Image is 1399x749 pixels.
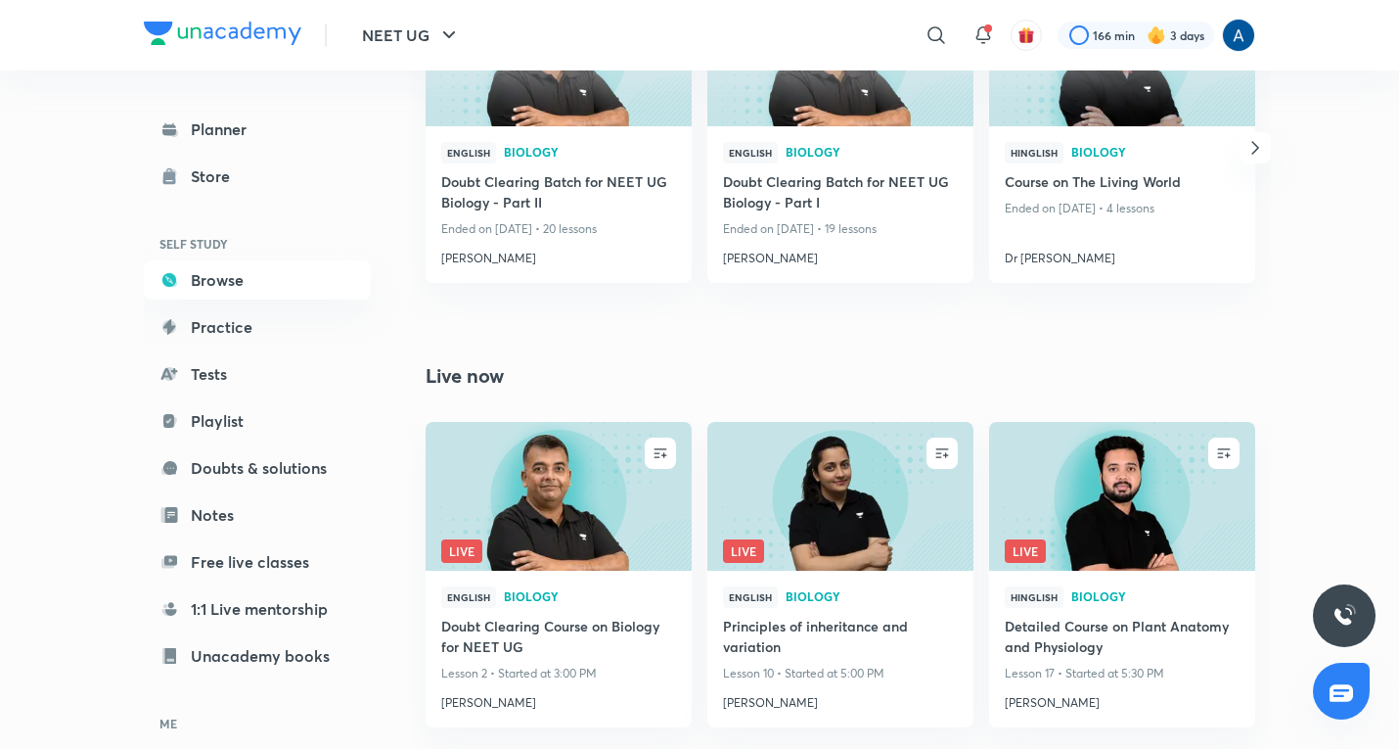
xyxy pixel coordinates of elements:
a: [PERSON_NAME] [1005,686,1240,712]
a: Doubts & solutions [144,448,371,488]
img: new-thumbnail [423,420,694,572]
a: Free live classes [144,542,371,582]
a: new-thumbnailLive [707,422,973,571]
img: ttu [1332,604,1356,628]
p: Ended on [DATE] • 4 lessons [1005,196,1240,221]
a: Biology [504,590,676,604]
div: Store [191,164,242,188]
a: Doubt Clearing Batch for NEET UG Biology - Part II [441,171,676,216]
span: Live [723,539,764,563]
p: Ended on [DATE] • 20 lessons [441,216,676,242]
img: streak [1147,25,1166,45]
a: Detailed Course on Plant Anatomy and Physiology [1005,616,1240,661]
p: Ended on [DATE] • 19 lessons [723,216,958,242]
span: Live [1005,539,1046,563]
img: avatar [1017,26,1035,44]
a: Planner [144,110,371,149]
a: Notes [144,495,371,535]
span: Hinglish [1005,586,1063,608]
span: Biology [504,590,676,602]
button: NEET UG [350,16,473,55]
a: Principles of inheritance and variation [723,616,958,661]
img: Company Logo [144,22,301,45]
a: new-thumbnailLive [989,422,1255,571]
a: Biology [504,146,676,160]
span: Biology [504,146,676,158]
p: Lesson 2 • Started at 3:00 PM [441,661,676,686]
a: Biology [1071,146,1240,160]
a: Biology [786,590,958,604]
span: English [441,142,496,164]
a: [PERSON_NAME] [441,686,676,712]
a: Doubt Clearing Batch for NEET UG Biology - Part I [723,171,958,216]
img: new-thumbnail [986,420,1257,572]
span: English [441,586,496,608]
h6: SELF STUDY [144,227,371,260]
img: new-thumbnail [704,420,975,572]
p: Lesson 17 • Started at 5:30 PM [1005,661,1240,686]
h2: Live now [426,361,504,391]
a: 1:1 Live mentorship [144,589,371,629]
a: Biology [786,146,958,160]
button: avatar [1011,20,1042,51]
a: [PERSON_NAME] [723,242,958,267]
span: Hinglish [1005,142,1063,164]
p: Lesson 10 • Started at 5:00 PM [723,661,958,686]
a: Dr [PERSON_NAME] [1005,242,1240,267]
a: Store [144,157,371,196]
a: Course on The Living World [1005,171,1240,196]
img: Anees Ahmed [1222,19,1255,52]
span: Biology [786,146,958,158]
span: English [723,142,778,164]
span: Biology [1071,146,1240,158]
a: Practice [144,307,371,347]
a: [PERSON_NAME] [723,686,958,712]
span: Biology [1071,590,1240,602]
a: Doubt Clearing Course on Biology for NEET UG [441,616,676,661]
a: Tests [144,354,371,394]
a: Playlist [144,401,371,441]
a: new-thumbnailLive [426,422,692,571]
a: Browse [144,260,371,300]
a: [PERSON_NAME] [441,242,676,267]
span: English [723,586,778,608]
a: Company Logo [144,22,301,50]
span: Live [441,539,482,563]
span: Biology [786,590,958,602]
a: Unacademy books [144,636,371,676]
h6: ME [144,707,371,740]
a: Biology [1071,590,1240,604]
